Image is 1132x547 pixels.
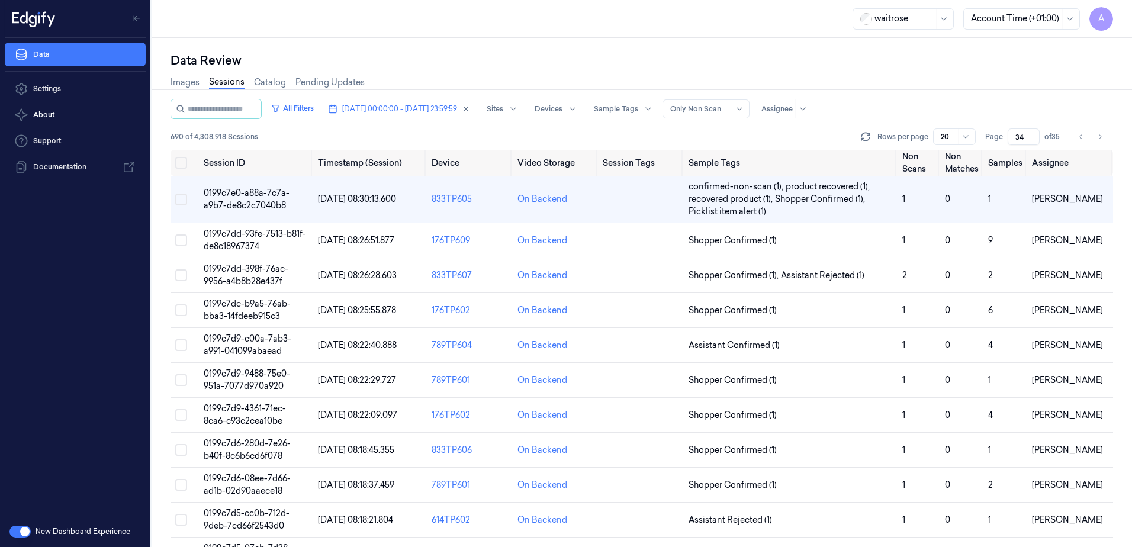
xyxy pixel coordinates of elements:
span: [PERSON_NAME] [1032,514,1103,525]
span: [PERSON_NAME] [1032,270,1103,281]
div: On Backend [517,304,567,317]
div: 833TP605 [432,193,507,205]
span: 1 [902,445,905,455]
a: Support [5,129,146,153]
button: Go to next page [1092,128,1108,145]
span: 1 [902,305,905,316]
span: 1 [902,235,905,246]
span: [DATE] 00:00:00 - [DATE] 23:59:59 [342,104,457,114]
span: [DATE] 08:22:40.888 [318,340,397,350]
span: Shopper Confirmed (1) [689,234,777,247]
span: 0 [945,480,950,490]
div: 614TP602 [432,514,507,526]
span: Assistant Rejected (1) [689,514,772,526]
span: [DATE] 08:18:37.459 [318,480,394,490]
span: 0 [945,235,950,246]
a: Sessions [209,76,245,89]
span: 1 [988,445,991,455]
div: 833TP607 [432,269,507,282]
span: 2 [902,270,907,281]
a: Pending Updates [295,76,365,89]
span: Shopper Confirmed (1) [689,444,777,456]
span: [PERSON_NAME] [1032,445,1103,455]
span: 9 [988,235,993,246]
div: 833TP606 [432,444,507,456]
span: 0199c7d9-9488-75e0-951a-7077d970a920 [204,368,290,391]
button: A [1089,7,1113,31]
span: [PERSON_NAME] [1032,410,1103,420]
th: Session ID [199,150,313,176]
a: Data [5,43,146,66]
button: [DATE] 00:00:00 - [DATE] 23:59:59 [323,99,475,118]
div: On Backend [517,444,567,456]
button: Select row [175,304,187,316]
div: On Backend [517,514,567,526]
span: [DATE] 08:18:45.355 [318,445,394,455]
span: Shopper Confirmed (1) , [775,193,867,205]
span: [PERSON_NAME] [1032,480,1103,490]
a: Images [171,76,200,89]
span: Shopper Confirmed (1) [689,409,777,421]
span: [PERSON_NAME] [1032,375,1103,385]
button: Select row [175,514,187,526]
span: 2 [988,270,993,281]
span: [DATE] 08:18:21.804 [318,514,393,525]
span: 0 [945,445,950,455]
span: 0199c7dd-398f-76ac-9956-a4b8b28e437f [204,263,288,287]
button: Select row [175,374,187,386]
div: On Backend [517,409,567,421]
span: Shopper Confirmed (1) [689,374,777,387]
span: Picklist item alert (1) [689,205,766,218]
span: 1 [902,480,905,490]
button: Select row [175,444,187,456]
div: On Backend [517,234,567,247]
span: 0 [945,514,950,525]
th: Samples [983,150,1027,176]
button: Select all [175,157,187,169]
div: 789TP604 [432,339,507,352]
span: 1 [902,194,905,204]
button: Toggle Navigation [127,9,146,28]
div: Data Review [171,52,1113,69]
button: Select row [175,234,187,246]
button: Go to previous page [1073,128,1089,145]
span: 1 [902,514,905,525]
span: Shopper Confirmed (1) , [689,269,781,282]
div: 176TP602 [432,409,507,421]
span: 0 [945,270,950,281]
span: recovered product (1) , [689,193,775,205]
span: 4 [988,340,993,350]
span: [DATE] 08:30:13.600 [318,194,396,204]
span: 1 [902,375,905,385]
span: 0199c7dd-93fe-7513-b81f-de8c18967374 [204,229,306,252]
span: 0199c7d6-280d-7e26-b40f-8c6b6cd6f078 [204,438,291,461]
div: On Backend [517,479,567,491]
nav: pagination [1073,128,1108,145]
span: [PERSON_NAME] [1032,194,1103,204]
span: 1 [988,514,991,525]
span: confirmed-non-scan (1) , [689,181,786,193]
button: Select row [175,479,187,491]
button: Select row [175,339,187,351]
span: 0 [945,375,950,385]
span: of 35 [1044,131,1063,142]
span: Assistant Rejected (1) [781,269,864,282]
span: 0199c7d9-4361-71ec-8ca6-c93c2cea10be [204,403,286,426]
span: Page [985,131,1003,142]
span: [DATE] 08:22:09.097 [318,410,397,420]
span: 0199c7dc-b9a5-76ab-bba3-14fdeeb915c3 [204,298,291,321]
a: Catalog [254,76,286,89]
a: Documentation [5,155,146,179]
a: Settings [5,77,146,101]
button: All Filters [266,99,319,118]
p: Rows per page [877,131,928,142]
span: 0199c7d6-08ee-7d66-ad1b-02d90aaece18 [204,473,291,496]
th: Session Tags [598,150,683,176]
span: 0 [945,194,950,204]
div: 176TP602 [432,304,507,317]
th: Sample Tags [684,150,898,176]
span: 1 [902,340,905,350]
span: 1 [988,375,991,385]
th: Video Storage [513,150,598,176]
span: 0 [945,340,950,350]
